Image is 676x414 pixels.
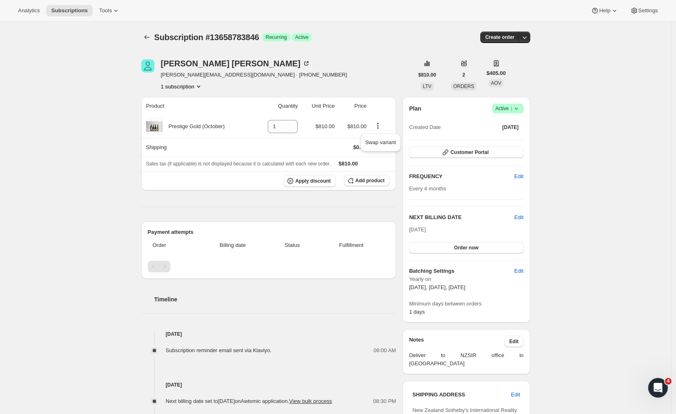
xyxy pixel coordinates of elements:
button: Product actions [161,82,203,90]
span: Edit [509,338,519,345]
button: Edit [504,336,524,347]
button: View bulk process [289,398,332,404]
span: [PERSON_NAME][EMAIL_ADDRESS][DOMAIN_NAME] · [PHONE_NUMBER] [161,71,347,79]
span: Active [495,104,520,113]
h6: Batching Settings [409,267,514,275]
div: Prestige Gold (October) [163,122,225,131]
button: Order now [409,242,523,253]
span: Subscription #13658783846 [154,33,259,42]
h4: [DATE] [141,381,396,389]
h3: SHIPPING ADDRESS [412,391,511,399]
span: Sales tax (if applicable) is not displayed because it is calculated with each new order. [146,161,331,167]
button: Create order [480,32,519,43]
span: Next billing date set to [DATE] on Awtomic application . [166,398,332,404]
span: Richard Kepka [141,59,154,72]
span: Status [271,241,313,249]
span: [DATE] [409,226,426,233]
div: [PERSON_NAME] [PERSON_NAME] [161,59,310,68]
button: Help [586,5,623,16]
span: Active [295,34,309,41]
span: Edit [511,391,520,399]
span: LTV [423,84,432,89]
span: Add product [355,177,384,184]
span: $0.00 [353,144,367,150]
span: Recurring [266,34,287,41]
button: Tools [94,5,125,16]
span: | [511,105,512,112]
button: Analytics [13,5,45,16]
button: Edit [506,388,525,401]
h2: Plan [409,104,421,113]
span: Billing date [199,241,267,249]
span: Tools [99,7,112,14]
button: [DATE] [497,122,524,133]
span: 1 days [409,309,425,315]
span: [DATE] [502,124,519,131]
span: $810.00 [316,123,335,129]
th: Quantity [255,97,301,115]
button: Edit [514,213,523,222]
button: Apply discount [284,175,336,187]
span: $810.00 [347,123,366,129]
span: 2 [462,72,465,78]
h2: Payment attempts [148,228,390,236]
h2: FREQUENCY [409,172,514,181]
th: Shipping [141,138,255,156]
span: Edit [514,172,523,181]
span: [DATE], [DATE], [DATE] [409,284,465,290]
span: Order now [454,244,479,251]
span: 08:30 PM [373,397,396,405]
h3: Notes [409,336,504,347]
span: ORDERS [453,84,474,89]
th: Product [141,97,255,115]
button: Subscriptions [46,5,93,16]
button: $810.00 [414,69,441,81]
button: Edit [509,265,528,278]
button: 2 [457,69,470,81]
h4: [DATE] [141,330,396,338]
th: Order [148,236,197,254]
button: Settings [625,5,663,16]
span: $810.00 [418,72,436,78]
span: Settings [638,7,658,14]
th: Unit Price [300,97,337,115]
span: $405.00 [486,69,506,77]
h2: NEXT BILLING DATE [409,213,514,222]
th: Price [337,97,369,115]
button: Edit [509,170,528,183]
span: Every 4 months [409,186,446,192]
button: Customer Portal [409,147,523,158]
span: Deliver to NZSIR office in [GEOGRAPHIC_DATA] [409,351,523,368]
h2: Timeline [154,295,396,303]
span: Apply discount [295,178,331,184]
button: Swap variant [363,136,398,149]
iframe: Intercom live chat [648,378,668,398]
span: Subscriptions [51,7,88,14]
span: Fulfillment [318,241,384,249]
button: Subscriptions [141,32,153,43]
span: AOV [491,80,501,86]
button: Product actions [371,121,384,130]
span: 08:00 AM [373,346,396,355]
span: Subscription reminder email sent via Klaviyo. [166,347,272,353]
nav: Pagination [148,261,390,272]
span: Customer Portal [450,149,488,156]
span: 4 [665,378,671,385]
span: $810.00 [339,161,358,167]
span: Created Date [409,123,441,131]
span: Edit [514,267,523,275]
span: Help [599,7,610,14]
button: Add product [344,175,389,186]
span: Minimum days between orders [409,300,523,308]
span: Analytics [18,7,40,14]
span: Swap variant [365,139,396,145]
span: Yearly on [409,275,523,283]
span: Create order [485,34,514,41]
